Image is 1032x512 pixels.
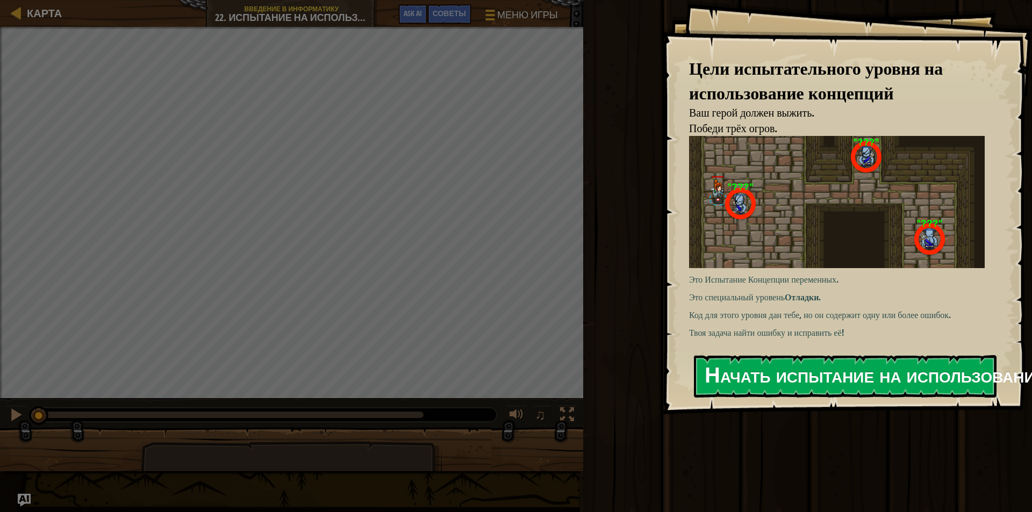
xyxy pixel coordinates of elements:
button: Меню игры [477,4,564,30]
strong: Отладки [785,291,819,303]
button: Начать испытание на использование концепций [694,355,997,398]
button: Ctrl + P: Pause [5,405,27,427]
button: Ask AI [398,4,427,24]
span: Советы [433,8,466,18]
li: Ваш герой должен выжить. [676,105,992,121]
span: ♫ [535,407,546,423]
button: Ask AI [18,494,31,507]
span: Меню игры [497,8,558,22]
li: Победи трёх огров. [676,121,992,136]
p: Это специальный уровень . [689,291,1002,304]
p: Код для этого уровня дан тебе, но он содержит одну или более ошибок. [689,309,1002,321]
button: ♫ [533,405,551,427]
p: Твоя задача найти ошибку и исправить её! [689,327,1002,339]
span: Карта [27,6,62,20]
a: Карта [21,6,62,20]
p: Это Испытание Концепции переменных. [689,273,1002,286]
span: Ваш герой должен выжить. [689,105,814,120]
span: Победи трёх огров. [689,121,777,135]
span: Ask AI [404,8,422,18]
button: Переключить полноэкранный режим [556,405,578,427]
div: Цели испытательного уровня на использование концепций [689,56,994,105]
img: Master of names [689,136,985,268]
button: Регулировать громкость [506,405,527,427]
